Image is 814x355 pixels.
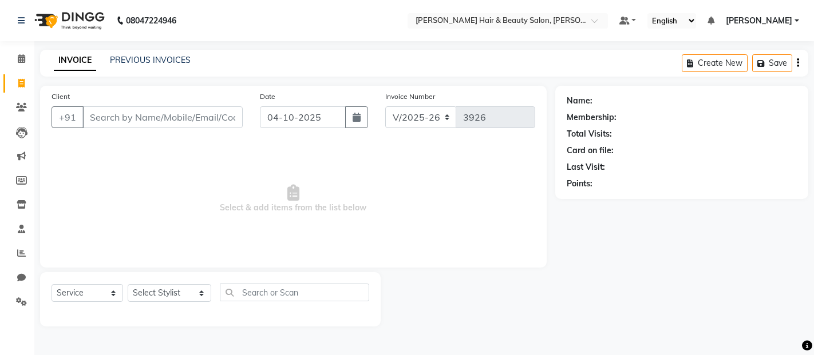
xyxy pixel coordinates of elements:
input: Search or Scan [220,284,369,301]
img: logo [29,5,108,37]
a: INVOICE [54,50,96,71]
div: Name: [567,95,592,107]
label: Date [260,91,275,102]
b: 08047224946 [126,5,176,37]
button: Save [752,54,792,72]
button: Create New [682,54,748,72]
div: Membership: [567,111,617,123]
span: Select & add items from the list below [52,142,535,256]
label: Client [52,91,70,102]
label: Invoice Number [385,91,435,102]
div: Points: [567,178,592,190]
div: Total Visits: [567,128,612,140]
button: +91 [52,106,84,128]
div: Last Visit: [567,161,605,173]
input: Search by Name/Mobile/Email/Code [82,106,243,128]
a: PREVIOUS INVOICES [110,55,191,65]
div: Card on file: [567,145,614,157]
span: [PERSON_NAME] [726,15,792,27]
